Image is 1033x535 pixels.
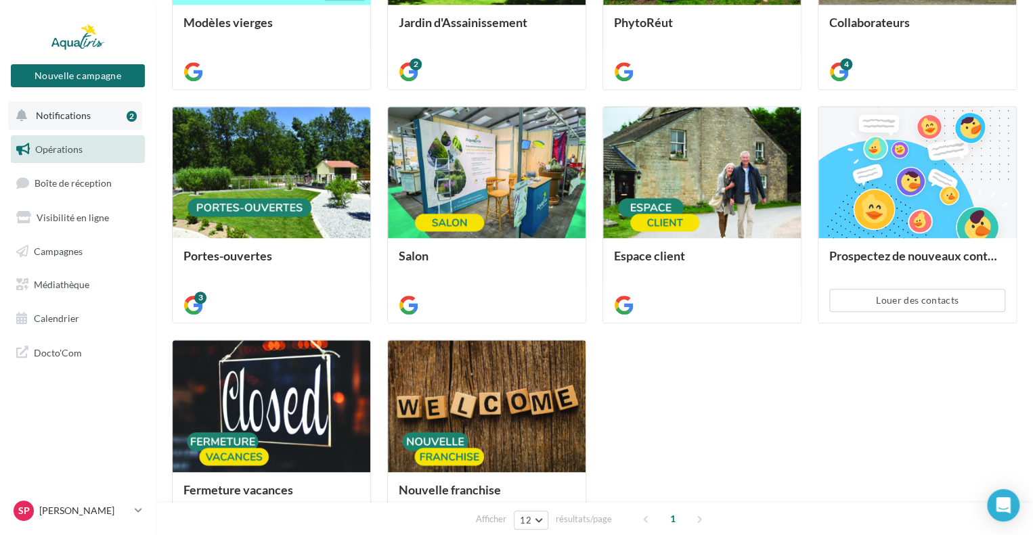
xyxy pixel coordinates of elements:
[399,483,575,510] div: Nouvelle franchise
[829,249,1005,276] div: Prospectez de nouveaux contacts
[11,498,145,524] a: Sp [PERSON_NAME]
[399,16,575,43] div: Jardin d'Assainissement
[399,249,575,276] div: Salon
[8,101,142,130] button: Notifications 2
[39,504,129,517] p: [PERSON_NAME]
[8,204,148,232] a: Visibilité en ligne
[34,344,82,361] span: Docto'Com
[34,312,79,324] span: Calendrier
[8,271,148,299] a: Médiathèque
[11,64,145,87] button: Nouvelle campagne
[520,515,531,526] span: 12
[34,279,89,290] span: Médiathèque
[8,304,148,333] a: Calendrier
[8,168,148,197] a: Boîte de réception
[8,237,148,266] a: Campagnes
[35,177,112,189] span: Boîte de réception
[183,16,359,43] div: Modèles vierges
[556,513,612,526] span: résultats/page
[8,135,148,164] a: Opérations
[37,212,109,223] span: Visibilité en ligne
[183,249,359,276] div: Portes-ouvertes
[987,489,1019,521] div: Open Intercom Messenger
[829,289,1005,312] button: Louer des contacts
[194,292,206,304] div: 3
[614,249,790,276] div: Espace client
[829,16,1005,43] div: Collaborateurs
[183,483,359,510] div: Fermeture vacances
[18,504,30,517] span: Sp
[614,16,790,43] div: PhytoRéut
[35,143,83,155] span: Opérations
[840,58,852,70] div: 4
[36,110,91,121] span: Notifications
[127,111,137,122] div: 2
[476,513,506,526] span: Afficher
[662,508,684,530] span: 1
[34,245,83,256] span: Campagnes
[8,338,148,367] a: Docto'Com
[410,58,422,70] div: 2
[514,511,548,530] button: 12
